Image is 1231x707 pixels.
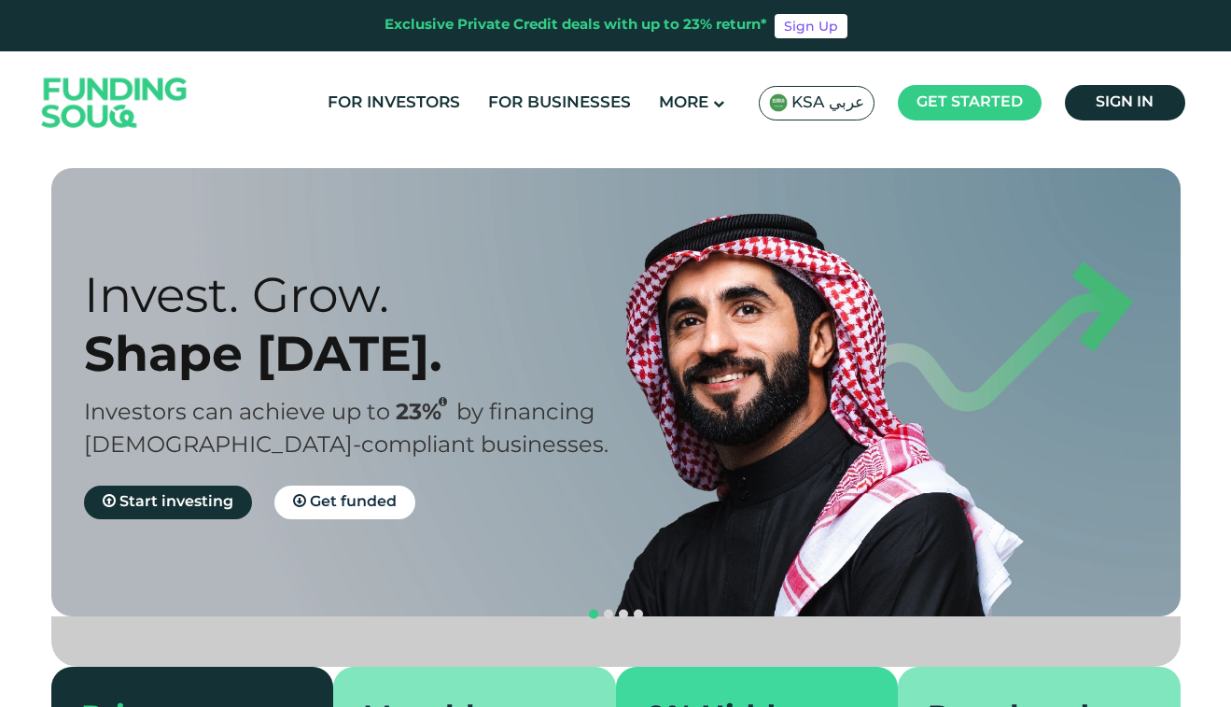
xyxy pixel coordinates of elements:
span: Get funded [310,495,397,509]
img: SA Flag [769,93,788,112]
button: navigation [616,607,631,622]
span: KSA عربي [791,92,864,114]
span: Start investing [119,495,233,509]
span: Sign in [1096,95,1154,109]
a: For Investors [323,88,465,119]
a: Get funded [274,486,415,519]
button: navigation [631,607,646,622]
a: Sign in [1065,85,1185,120]
div: Shape [DATE]. [84,324,649,383]
button: navigation [586,607,601,622]
span: Get started [916,95,1023,109]
span: 23% [396,403,456,424]
img: Logo [23,56,206,150]
div: Exclusive Private Credit deals with up to 23% return* [385,15,767,36]
div: Invest. Grow. [84,265,649,324]
a: For Businesses [483,88,636,119]
a: Start investing [84,486,252,519]
button: navigation [601,607,616,622]
i: 23% IRR (expected) ~ 15% Net yield (expected) [439,397,447,407]
span: Investors can achieve up to [84,403,390,424]
span: More [659,95,708,111]
a: Sign Up [775,14,847,38]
